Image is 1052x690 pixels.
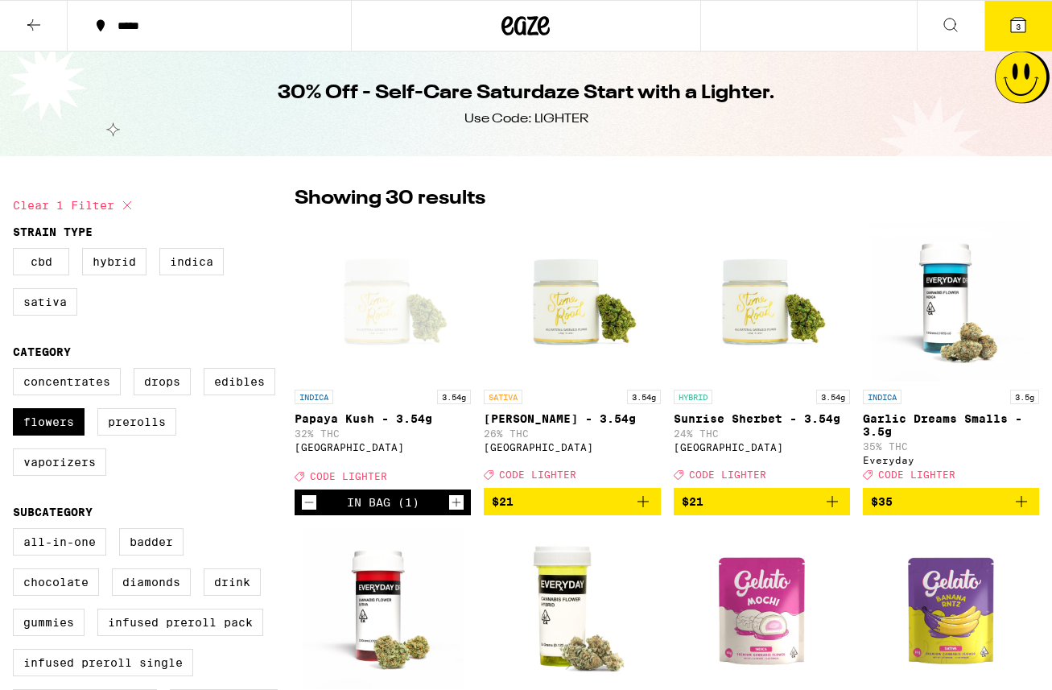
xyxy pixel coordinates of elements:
[484,442,660,452] div: [GEOGRAPHIC_DATA]
[13,248,69,275] label: CBD
[13,506,93,519] legend: Subcategory
[492,221,653,382] img: Stone Road - Lemon Jack - 3.54g
[13,528,106,556] label: All-In-One
[674,442,850,452] div: [GEOGRAPHIC_DATA]
[301,494,317,510] button: Decrement
[484,390,522,404] p: SATIVA
[1016,22,1021,31] span: 3
[13,288,77,316] label: Sativa
[295,412,471,425] p: Papaya Kush - 3.54g
[674,390,712,404] p: HYBRID
[97,609,263,636] label: Infused Preroll Pack
[627,390,661,404] p: 3.54g
[870,221,1031,382] img: Everyday - Garlic Dreams Smalls - 3.5g
[13,185,137,225] button: Clear 1 filter
[878,469,955,480] span: CODE LIGHTER
[871,495,893,508] span: $35
[295,390,333,404] p: INDICA
[119,528,184,556] label: Badder
[816,390,850,404] p: 3.54g
[204,368,275,395] label: Edibles
[112,568,191,596] label: Diamonds
[674,488,850,515] button: Add to bag
[484,221,660,488] a: Open page for Lemon Jack - 3.54g from Stone Road
[97,408,176,436] label: Prerolls
[347,496,419,509] div: In Bag (1)
[295,442,471,452] div: [GEOGRAPHIC_DATA]
[13,225,93,238] legend: Strain Type
[499,469,576,480] span: CODE LIGHTER
[13,568,99,596] label: Chocolate
[295,428,471,439] p: 32% THC
[82,248,146,275] label: Hybrid
[674,428,850,439] p: 24% THC
[682,495,703,508] span: $21
[674,221,850,488] a: Open page for Sunrise Sherbet - 3.54g from Stone Road
[13,649,193,676] label: Infused Preroll Single
[204,568,261,596] label: Drink
[863,441,1039,452] p: 35% THC
[863,488,1039,515] button: Add to bag
[448,494,464,510] button: Increment
[310,471,387,481] span: CODE LIGHTER
[674,412,850,425] p: Sunrise Sherbet - 3.54g
[870,528,1031,689] img: Gelato - Banana Runtz - 3.5g
[464,110,588,128] div: Use Code: LIGHTER
[863,221,1039,488] a: Open page for Garlic Dreams Smalls - 3.5g from Everyday
[949,642,1036,682] iframe: Opens a widget where you can find more information
[303,528,464,689] img: Everyday - Mango Blaze Smalls - 3.5g
[863,455,1039,465] div: Everyday
[295,221,471,490] a: Open page for Papaya Kush - 3.54g from Stone Road
[484,428,660,439] p: 26% THC
[437,390,471,404] p: 3.54g
[689,469,766,480] span: CODE LIGHTER
[681,528,842,689] img: Gelato - Mochi - 3.5g
[13,609,85,636] label: Gummies
[295,185,485,213] p: Showing 30 results
[484,412,660,425] p: [PERSON_NAME] - 3.54g
[863,412,1039,438] p: Garlic Dreams Smalls - 3.5g
[13,448,106,476] label: Vaporizers
[134,368,191,395] label: Drops
[492,495,514,508] span: $21
[484,488,660,515] button: Add to bag
[13,368,121,395] label: Concentrates
[159,248,224,275] label: Indica
[13,408,85,436] label: Flowers
[13,345,71,358] legend: Category
[984,1,1052,51] button: 3
[681,221,842,382] img: Stone Road - Sunrise Sherbet - 3.54g
[1010,390,1039,404] p: 3.5g
[863,390,901,404] p: INDICA
[278,80,775,107] h1: 30% Off - Self-Care Saturdaze Start with a Lighter.
[492,528,653,689] img: Everyday - Chill Kush Smalls - 3.5g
